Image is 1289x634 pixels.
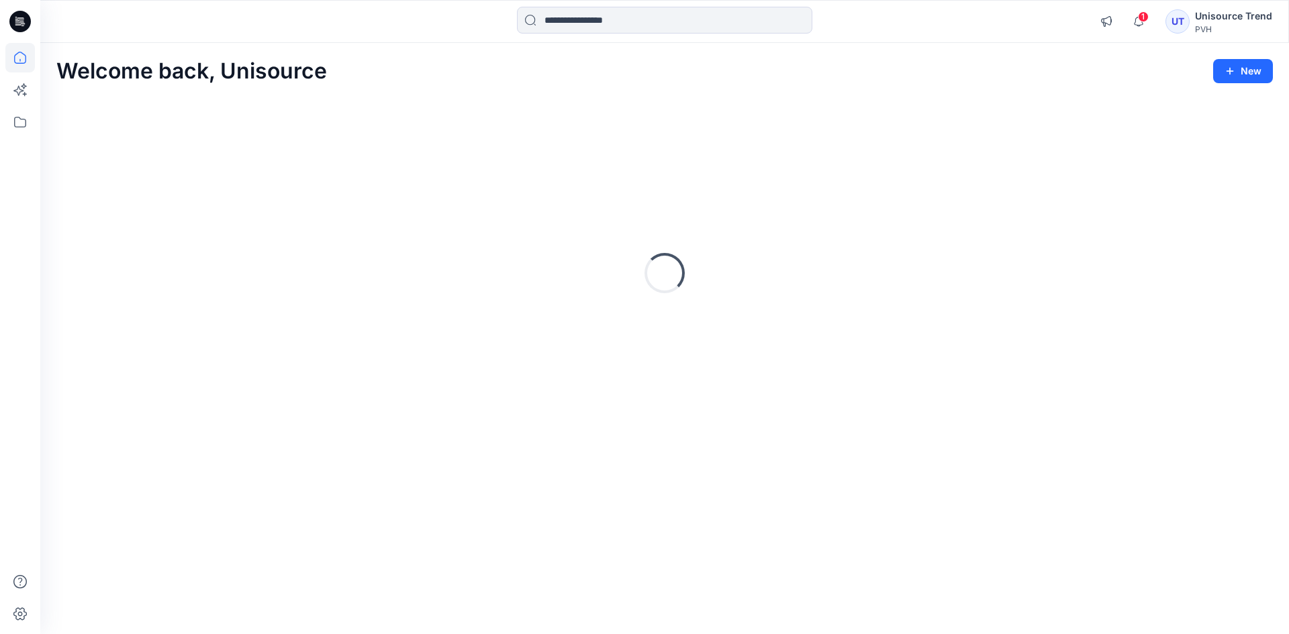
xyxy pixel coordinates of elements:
[1165,9,1190,34] div: UT
[1138,11,1149,22] span: 1
[56,59,327,84] h2: Welcome back, Unisource
[1195,8,1272,24] div: Unisource Trend
[1195,24,1272,34] div: PVH
[1213,59,1273,83] button: New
